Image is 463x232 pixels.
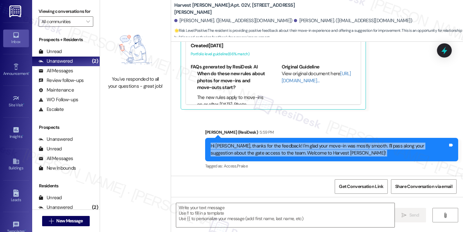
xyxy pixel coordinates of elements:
[395,183,452,190] span: Share Conversation via email
[402,213,406,218] i: 
[294,17,412,24] div: [PERSON_NAME]. ([EMAIL_ADDRESS][DOMAIN_NAME])
[3,30,29,47] a: Inbox
[107,76,164,90] div: You've responded to all your questions - great job!
[282,70,351,84] a: [URL][DOMAIN_NAME]…
[107,26,164,73] img: empty-state
[32,183,100,189] div: Residents
[39,48,62,55] div: Unread
[39,165,76,172] div: New Inbounds
[39,136,73,143] div: Unanswered
[191,42,356,49] div: Created [DATE]
[39,96,78,103] div: WO Follow-ups
[205,129,458,138] div: [PERSON_NAME] (ResiDesk)
[224,163,237,169] span: Access ,
[86,19,90,24] i: 
[395,208,426,222] button: Send
[282,70,356,84] div: View original document here
[23,102,24,106] span: •
[32,124,100,131] div: Prospects
[39,155,73,162] div: All Messages
[39,6,93,16] label: Viewing conversations for
[90,202,100,212] div: (2)
[49,219,54,224] i: 
[90,56,100,66] div: (2)
[191,51,356,58] div: Portfolio level guideline ( 66 % match)
[205,161,458,171] div: Tagged as:
[282,64,320,70] b: Original Guideline
[39,77,84,84] div: Review follow-ups
[391,179,457,194] button: Share Conversation via email
[56,218,83,224] span: New Message
[174,27,463,41] span: : The resident is providing positive feedback about their move-in experience and offering a sugge...
[211,143,448,156] div: Hi [PERSON_NAME], thanks for the feedback! I'm glad your move-in was mostly smooth. I'll pass alo...
[237,163,248,169] span: Praise
[3,93,29,110] a: Site Visit •
[39,106,64,113] div: Escalate
[39,58,73,65] div: Unanswered
[258,129,274,136] div: 5:59 PM
[339,183,383,190] span: Get Conversation Link
[39,67,73,74] div: All Messages
[443,213,448,218] i: 
[174,2,303,16] b: Harvest [PERSON_NAME]: Apt. 02V, [STREET_ADDRESS][PERSON_NAME]
[197,94,265,122] li: The new rules apply to move-ins on or after [DATE]. Photo documentation for move-outs begins on [...
[32,36,100,43] div: Prospects + Residents
[39,87,74,94] div: Maintenance
[409,212,419,219] span: Send
[29,70,30,75] span: •
[9,5,23,17] img: ResiDesk Logo
[41,16,83,27] input: All communities
[39,194,62,201] div: Unread
[39,146,62,152] div: Unread
[191,64,258,70] b: FAQs generated by ResiDesk AI
[42,216,90,226] button: New Message
[3,188,29,205] a: Leads
[174,28,207,33] strong: 🌟 Risk Level: Positive
[3,124,29,142] a: Insights •
[39,204,73,211] div: Unanswered
[3,156,29,173] a: Buildings
[197,70,265,91] li: When do these new rules about photos for move-ins and move-outs start?
[174,17,293,24] div: [PERSON_NAME]. ([EMAIL_ADDRESS][DOMAIN_NAME])
[22,133,23,138] span: •
[335,179,387,194] button: Get Conversation Link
